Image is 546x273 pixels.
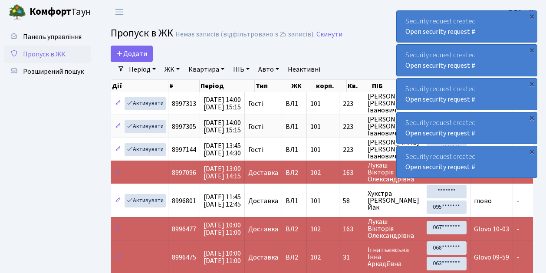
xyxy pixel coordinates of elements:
span: 102 [310,253,321,262]
th: корп. [315,80,347,92]
th: Дії [111,80,168,92]
span: ВЛ2 [286,226,303,233]
span: ВЛ1 [286,123,303,130]
b: Комфорт [30,5,71,19]
span: 223 [343,123,360,130]
th: ПІБ [371,80,431,92]
a: ПІБ [230,62,253,77]
a: Панель управління [4,28,91,46]
span: 8996801 [172,196,196,206]
span: Ігнатьєвська Інна Аркадіївна [368,247,419,267]
a: ЖК [161,62,183,77]
div: Security request created [397,146,537,178]
span: 101 [310,122,321,132]
span: Glovo 09-59 [474,253,509,262]
div: Security request created [397,45,537,76]
span: 101 [310,145,321,155]
span: - [516,224,519,234]
div: × [527,113,536,122]
a: Скинути [316,30,342,39]
a: Open security request # [405,61,475,70]
span: 8997096 [172,168,196,178]
div: × [527,147,536,156]
th: ЖК [290,80,315,92]
div: Немає записів (відфільтровано з 25 записів). [175,30,315,39]
span: ВЛ2 [286,169,303,176]
th: Період [200,80,255,92]
th: Кв. [347,80,371,92]
span: глово [474,196,492,206]
span: Пропуск в ЖК [23,49,66,59]
span: [DATE] 10:00 [DATE] 11:00 [204,249,241,266]
span: - [516,196,519,206]
span: 8996475 [172,253,196,262]
span: 101 [310,99,321,109]
a: Активувати [125,120,166,133]
div: Security request created [397,79,537,110]
span: [DATE] 10:00 [DATE] 11:00 [204,220,241,237]
div: × [527,12,536,20]
span: Гості [248,100,263,107]
a: Активувати [125,97,166,110]
span: 58 [343,197,360,204]
span: 8996477 [172,224,196,234]
span: ВЛ2 [286,254,303,261]
th: # [168,80,200,92]
span: 163 [343,169,360,176]
span: ВЛ1 [286,146,303,153]
span: [DATE] 13:00 [DATE] 14:15 [204,164,241,181]
span: 8997305 [172,122,196,132]
span: Гості [248,146,263,153]
span: 223 [343,100,360,107]
span: Лукаш Вікторія Олександрівна [368,162,419,183]
span: Хукстра [PERSON_NAME] Йак [368,190,419,211]
a: Активувати [125,194,166,207]
div: Security request created [397,11,537,42]
a: Розширений пошук [4,63,91,80]
button: Переключити навігацію [109,5,130,19]
a: Квартира [185,62,228,77]
span: ВЛ1 [286,197,303,204]
span: 102 [310,168,321,178]
span: [DATE] 14:00 [DATE] 15:15 [204,118,241,135]
div: × [527,46,536,54]
span: 223 [343,146,360,153]
div: Security request created [397,112,537,144]
a: Активувати [125,143,166,156]
span: Панель управління [23,32,82,42]
span: 8997144 [172,145,196,155]
span: [DATE] 14:00 [DATE] 15:15 [204,95,241,112]
span: 31 [343,254,360,261]
span: [PERSON_NAME] [PERSON_NAME] Іванович [368,139,419,160]
a: Open security request # [405,95,475,104]
span: Гості [248,123,263,130]
span: ВЛ1 [286,100,303,107]
span: Розширений пошук [23,67,84,76]
span: Glovo 10-03 [474,224,509,234]
a: Неактивні [284,62,324,77]
span: Додати [116,49,147,59]
a: Додати [111,46,153,62]
span: - [516,253,519,262]
a: Open security request # [405,128,475,138]
span: [PERSON_NAME] [PERSON_NAME] Іванович [368,116,419,137]
span: Доставка [248,197,278,204]
span: Доставка [248,169,278,176]
span: Пропуск в ЖК [111,26,173,41]
span: 101 [310,196,321,206]
a: ВЛ2 -. К. [509,7,536,17]
a: Період [125,62,159,77]
span: Доставка [248,254,278,261]
span: Лукаш Вікторія Олександрівна [368,218,419,239]
span: 163 [343,226,360,233]
span: [DATE] 13:45 [DATE] 14:30 [204,141,241,158]
span: 102 [310,224,321,234]
a: Open security request # [405,27,475,36]
span: [DATE] 11:45 [DATE] 12:45 [204,192,241,209]
span: [PERSON_NAME] [PERSON_NAME] Іванович [368,93,419,114]
a: Авто [255,62,283,77]
span: 8997313 [172,99,196,109]
a: Open security request # [405,162,475,172]
div: × [527,79,536,88]
span: Таун [30,5,91,20]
